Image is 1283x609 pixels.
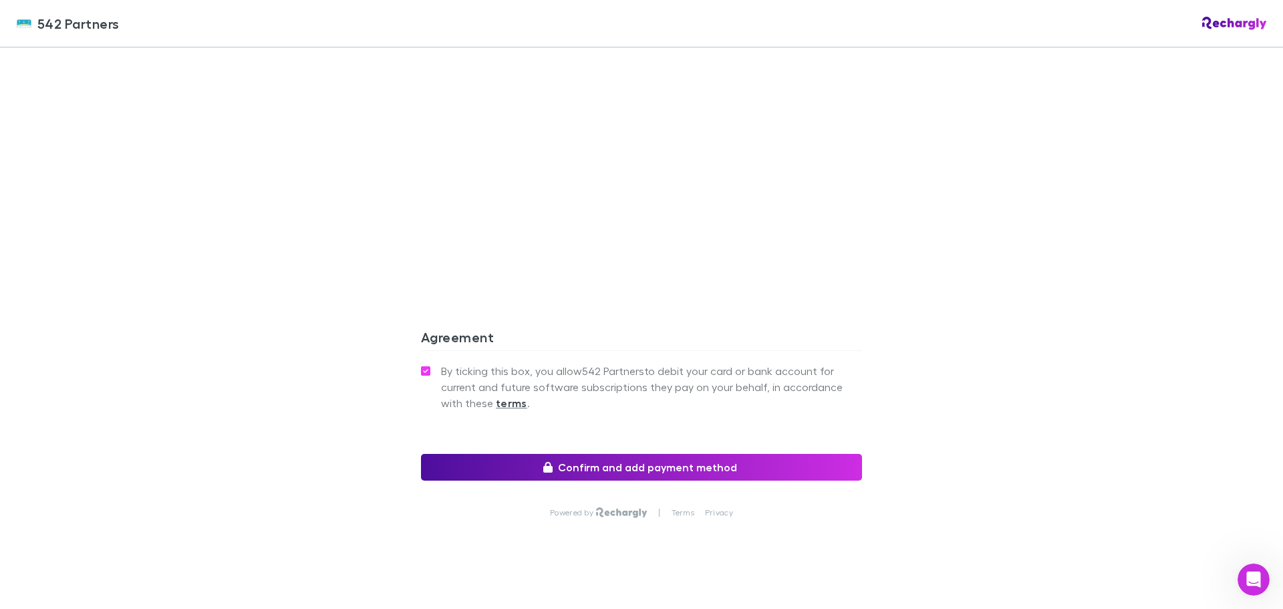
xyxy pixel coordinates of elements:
[1238,564,1270,596] iframe: Intercom live chat
[1202,17,1267,30] img: Rechargly Logo
[421,329,862,350] h3: Agreement
[672,507,694,518] a: Terms
[658,507,660,518] p: |
[596,507,648,518] img: Rechargly Logo
[705,507,733,518] a: Privacy
[550,507,596,518] p: Powered by
[421,454,862,481] button: Confirm and add payment method
[496,396,527,410] strong: terms
[37,13,120,33] span: 542 Partners
[441,363,862,411] span: By ticking this box, you allow 542 Partners to debit your card or bank account for current and fu...
[16,15,32,31] img: 542 Partners's Logo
